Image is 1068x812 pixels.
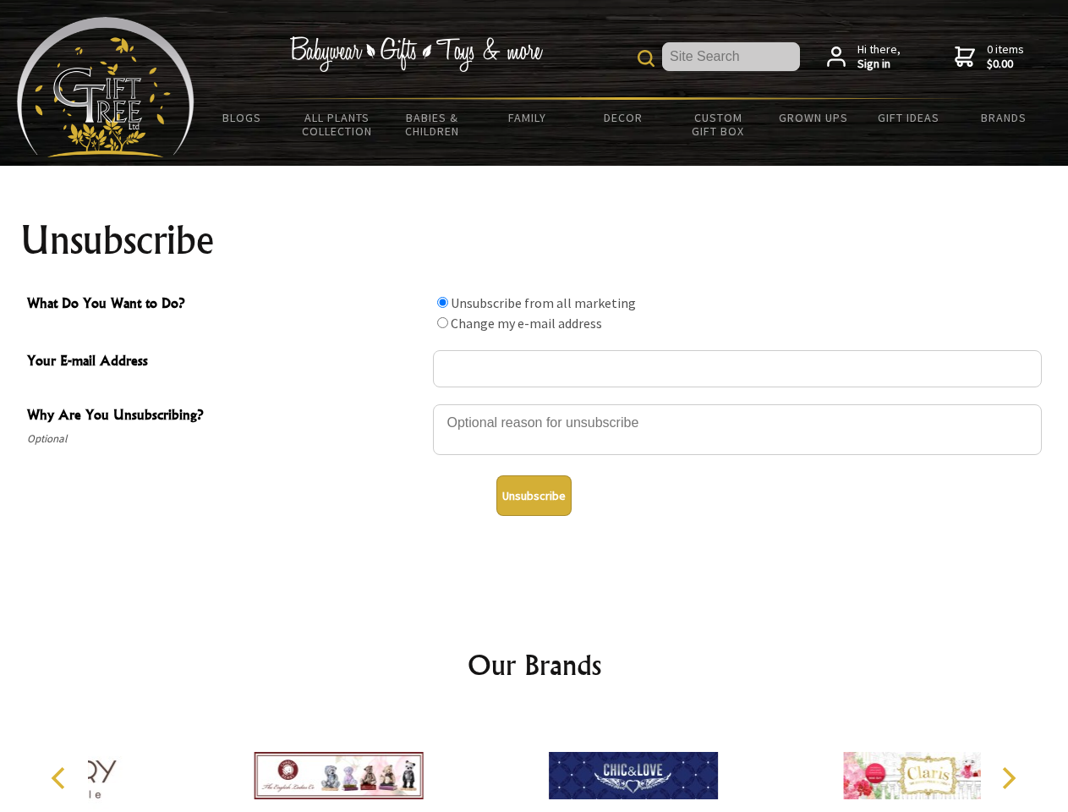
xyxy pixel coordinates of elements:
[27,350,424,375] span: Your E-mail Address
[638,50,654,67] img: product search
[27,404,424,429] span: Why Are You Unsubscribing?
[827,42,901,72] a: Hi there,Sign in
[956,100,1052,135] a: Brands
[385,100,480,149] a: Babies & Children
[989,760,1027,797] button: Next
[987,57,1024,72] strong: $0.00
[20,220,1049,261] h1: Unsubscribe
[27,293,424,317] span: What Do You Want to Do?
[34,645,1035,685] h2: Our Brands
[575,100,671,135] a: Decor
[290,100,386,149] a: All Plants Collection
[437,297,448,308] input: What Do You Want to Do?
[857,42,901,72] span: Hi there,
[496,475,572,516] button: Unsubscribe
[433,350,1042,387] input: Your E-mail Address
[987,41,1024,72] span: 0 items
[437,317,448,328] input: What Do You Want to Do?
[289,36,543,72] img: Babywear - Gifts - Toys & more
[451,315,602,332] label: Change my e-mail address
[451,294,636,311] label: Unsubscribe from all marketing
[671,100,766,149] a: Custom Gift Box
[27,429,424,449] span: Optional
[42,760,79,797] button: Previous
[861,100,956,135] a: Gift Ideas
[480,100,576,135] a: Family
[857,57,901,72] strong: Sign in
[17,17,194,157] img: Babyware - Gifts - Toys and more...
[765,100,861,135] a: Grown Ups
[662,42,800,71] input: Site Search
[194,100,290,135] a: BLOGS
[433,404,1042,455] textarea: Why Are You Unsubscribing?
[955,42,1024,72] a: 0 items$0.00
